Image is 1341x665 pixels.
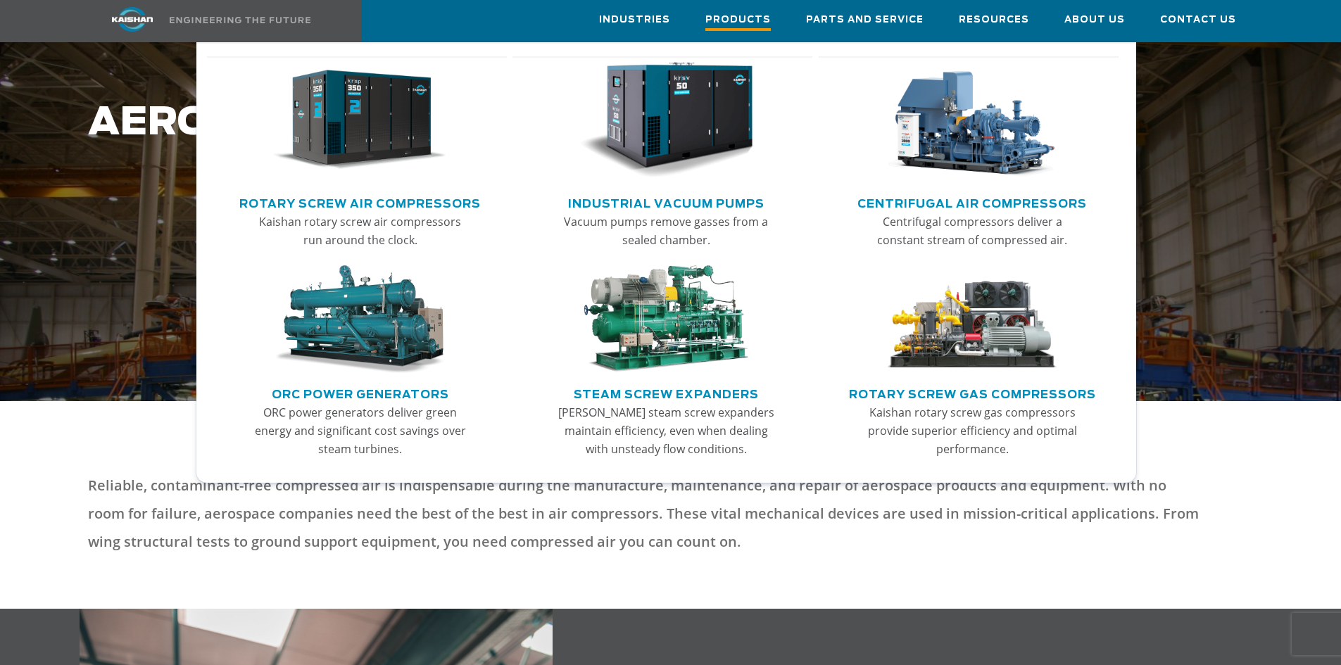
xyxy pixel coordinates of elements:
a: Resources [959,1,1029,39]
a: Centrifugal Air Compressors [857,191,1087,213]
img: thumb-Steam-Screw-Expanders [579,265,753,374]
p: Centrifugal compressors deliver a constant stream of compressed air. [862,213,1082,249]
span: Contact Us [1160,12,1236,28]
a: Contact Us [1160,1,1236,39]
p: Kaishan rotary screw gas compressors provide superior efficiency and optimal performance. [862,403,1082,458]
img: Engineering the future [170,17,310,23]
img: thumb-Rotary-Screw-Air-Compressors [273,62,446,179]
a: Rotary Screw Gas Compressors [849,382,1096,403]
p: Reliable, contaminant-free compressed air is indispensable during the manufacture, maintenance, a... [88,471,1206,556]
p: [PERSON_NAME] steam screw expanders maintain efficiency, even when dealing with unsteady flow con... [556,403,776,458]
p: Vacuum pumps remove gasses from a sealed chamber. [556,213,776,249]
img: kaishan logo [80,7,185,32]
span: Products [705,12,771,31]
p: Kaishan rotary screw air compressors run around the clock. [251,213,470,249]
a: Parts and Service [806,1,924,39]
a: ORC Power Generators [272,382,449,403]
img: thumb-Rotary-Screw-Gas-Compressors [886,265,1059,374]
span: Industries [599,12,670,28]
a: Industrial Vacuum Pumps [568,191,764,213]
a: Rotary Screw Air Compressors [239,191,481,213]
p: ORC power generators deliver green energy and significant cost savings over steam turbines. [251,403,470,458]
a: About Us [1064,1,1125,39]
span: About Us [1064,12,1125,28]
a: Steam Screw Expanders [574,382,759,403]
img: thumb-ORC-Power-Generators [273,265,446,374]
a: Products [705,1,771,42]
a: Industries [599,1,670,39]
img: thumb-Industrial-Vacuum-Pumps [579,62,753,179]
img: thumb-Centrifugal-Air-Compressors [886,62,1059,179]
h1: Aerospace [88,101,1057,145]
span: Parts and Service [806,12,924,28]
span: Resources [959,12,1029,28]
